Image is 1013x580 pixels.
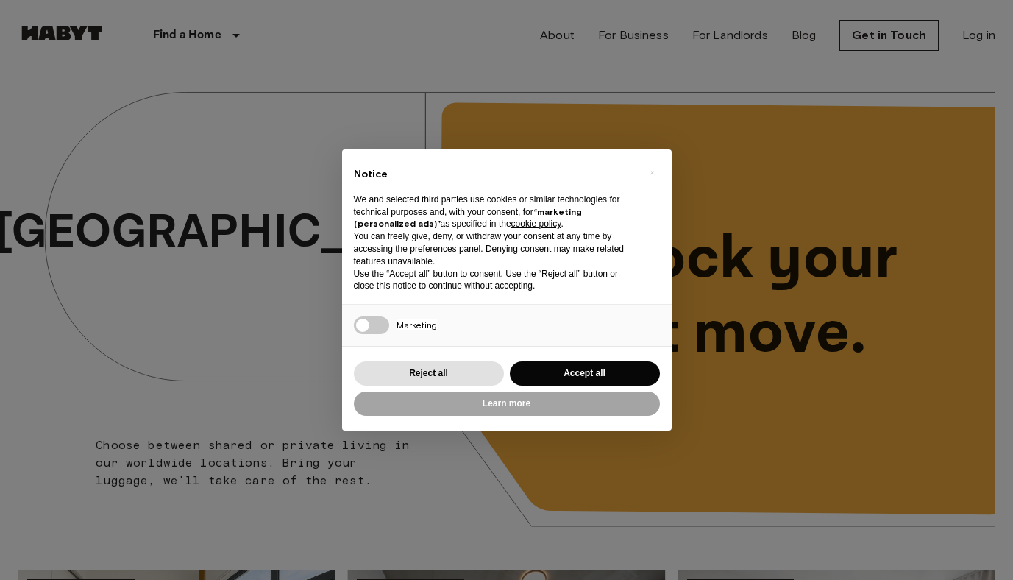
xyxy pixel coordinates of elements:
[354,206,582,230] strong: “marketing (personalized ads)”
[354,167,636,182] h2: Notice
[354,230,636,267] p: You can freely give, deny, or withdraw your consent at any time by accessing the preferences pane...
[510,361,660,386] button: Accept all
[650,164,655,182] span: ×
[354,268,636,293] p: Use the “Accept all” button to consent. Use the “Reject all” button or close this notice to conti...
[511,219,561,229] a: cookie policy
[641,161,664,185] button: Close this notice
[354,361,504,386] button: Reject all
[397,319,437,330] span: Marketing
[354,194,636,230] p: We and selected third parties use cookies or similar technologies for technical purposes and, wit...
[354,392,660,416] button: Learn more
